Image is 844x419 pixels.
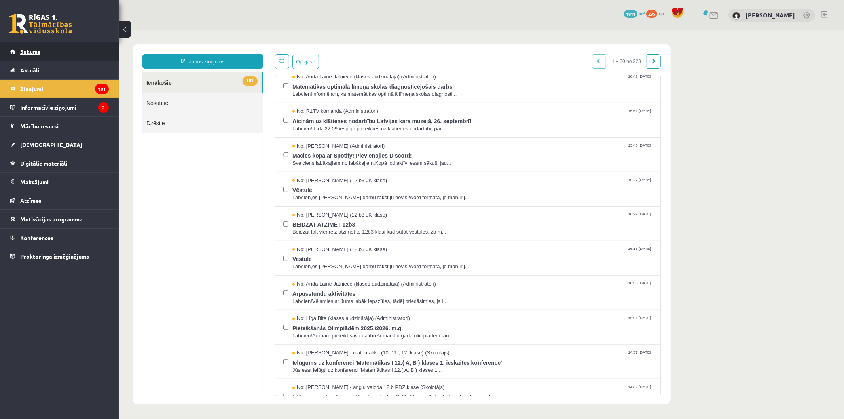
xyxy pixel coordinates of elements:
span: xp [658,10,664,16]
a: Atzīmes [10,191,109,209]
span: 16:13 [DATE] [508,215,534,221]
a: Aktuāli [10,61,109,79]
span: 14:37 [DATE] [508,319,534,325]
span: Labdien!Aicinām pieteikt savu dalību šī mācību gada olimpiādēm, arī... [174,302,534,309]
span: 1 – 30 no 223 [487,24,528,38]
span: No: [PERSON_NAME] - angļu valoda 12.b PDZ klase (Skolotājs) [174,353,326,361]
span: Ārpusstundu aktivitātes [174,257,534,267]
legend: Ziņojumi [20,80,109,98]
legend: Maksājumi [20,173,109,191]
span: 14:32 [DATE] [508,353,534,359]
a: Maksājumi [10,173,109,191]
span: Matemātikas optimālā līmeņa skolas diagnosticējošais darbs [174,50,534,60]
a: 295 xp [646,10,668,16]
button: Opcijas [174,24,200,38]
span: No: [PERSON_NAME] (12.b3 JK klase) [174,181,268,189]
a: No: Anda Laine Jātniece (klases audzinātāja) (Administratori) 16:42 [DATE] Matemātikas optimālā l... [174,43,534,67]
span: Ielūgums uz konferenci 'Angļu valodas II 12. klases 1. ieskaites konference' [174,361,534,371]
span: 16:29 [DATE] [508,181,534,187]
span: [DEMOGRAPHIC_DATA] [20,141,82,148]
legend: Informatīvie ziņojumi [20,98,109,116]
span: Vestule [174,223,534,232]
a: [PERSON_NAME] [745,11,795,19]
span: 16:55 [DATE] [508,250,534,256]
span: 15:51 [DATE] [508,77,534,83]
a: Digitālie materiāli [10,154,109,172]
a: No: R1TV komanda (Administratori) 15:51 [DATE] Aicinām uz klātienes nodarbību Latvijas kara muzej... [174,77,534,102]
span: mP [639,10,645,16]
span: Sākums [20,48,40,55]
span: Labdien!Vēlamies ar Jums labāk iepazīties, tādēļ priecāsimies, ja l... [174,267,534,275]
span: BEIDZAT ATZĪMĒT 12b3 [174,188,534,198]
a: Ziņojumi181 [10,80,109,98]
span: 16:42 [DATE] [508,43,534,49]
span: No: [PERSON_NAME] (12.b3 JK klase) [174,147,268,154]
span: No: Anda Laine Jātniece (klases audzinātāja) (Administratori) [174,250,317,257]
a: 1811 mP [624,10,645,16]
a: Nosūtītie [24,62,144,82]
a: No: [PERSON_NAME] (12.b3 JK klase) 16:29 [DATE] BEIDZAT ATZĪMĒT 12b3 Beidzat tak vienreiz atzimet... [174,181,534,206]
span: Mācies kopā ar Spotify! Pievienojies Discord! [174,119,534,129]
a: No: Anda Laine Jātniece (klases audzinātāja) (Administratori) 16:55 [DATE] Ārpusstundu aktivitāte... [174,250,534,274]
a: No: [PERSON_NAME] - matemātika (10.,11., 12. klase) (Skolotājs) 14:37 [DATE] Ielūgums uz konferen... [174,319,534,343]
span: No: [PERSON_NAME] - matemātika (10.,11., 12. klase) (Skolotājs) [174,319,331,326]
a: 181Ienākošie [24,42,143,62]
a: Motivācijas programma [10,210,109,228]
span: Konferences [20,234,53,241]
span: Labdien! Līdz 22.09 iespēja pieteikties uz klātienes nodarbību par ... [174,95,534,102]
a: Rīgas 1. Tālmācības vidusskola [9,14,72,34]
span: Labdien,es [PERSON_NAME] darbu rakstīju nevis Word formātā, jo man ir j... [174,164,534,171]
span: No: Anda Laine Jātniece (klases audzinātāja) (Administratori) [174,43,317,50]
a: Informatīvie ziņojumi2 [10,98,109,116]
a: Konferences [10,229,109,247]
span: Ielūgums uz konferenci 'Matemātikas I 12.( A, B ) klases 1. ieskaites konference' [174,326,534,336]
span: No: Līga Bite (klases audzinātāja) (Administratori) [174,284,291,292]
img: Mārtiņš Toms Tamašs [732,12,740,20]
i: 181 [95,84,109,94]
a: No: [PERSON_NAME] - angļu valoda 12.b PDZ klase (Skolotājs) 14:32 [DATE] Ielūgums uz konferenci '... [174,353,534,378]
span: 13:45 [DATE] [508,112,534,118]
a: Sākums [10,42,109,61]
span: Vēstule [174,154,534,164]
a: No: [PERSON_NAME] (12.b3 JK klase) 19:27 [DATE] Vēstule Labdien,es [PERSON_NAME] darbu rakstīju n... [174,147,534,171]
span: No: R1TV komanda (Administratori) [174,77,260,85]
span: Labdien!Informējam, ka matemātikas optimālā līmeņa skolas diagnosti... [174,60,534,68]
span: Jūs esat ielūgti uz konferenci 'Matemātikas I 12.( A, B ) klases 1... [174,336,534,344]
a: Dzēstie [24,82,144,103]
a: No: [PERSON_NAME] (Administratori) 13:45 [DATE] Mācies kopā ar Spotify! Pievienojies Discord! Sve... [174,112,534,137]
span: Digitālie materiāli [20,160,67,167]
span: 181 [124,46,139,55]
span: No: [PERSON_NAME] (12.b3 JK klase) [174,215,268,223]
span: Aicinām uz klātienes nodarbību Latvijas kara muzejā, 26. septembrī! [174,85,534,95]
span: 19:27 [DATE] [508,147,534,152]
a: Jauns ziņojums [24,24,144,38]
a: [DEMOGRAPHIC_DATA] [10,135,109,154]
span: Beidzat tak vienreiz atzimet to 12b3 klasi kad sūtat vēstules, zb m... [174,198,534,206]
span: Atzīmes [20,197,42,204]
span: No: [PERSON_NAME] (Administratori) [174,112,266,120]
span: Mācību resursi [20,122,59,130]
span: Motivācijas programma [20,215,83,223]
i: 2 [98,102,109,113]
span: 1811 [624,10,637,18]
span: Aktuāli [20,67,39,74]
span: Labdien,es [PERSON_NAME] darbu rakstīju nevis Word formātā, jo man ir j... [174,232,534,240]
a: Proktoringa izmēģinājums [10,247,109,265]
span: 295 [646,10,657,18]
span: 15:51 [DATE] [508,284,534,290]
a: No: Līga Bite (klases audzinātāja) (Administratori) 15:51 [DATE] Pieteikšanās Olimpiādēm 2025./20... [174,284,534,309]
span: Pieteikšanās Olimpiādēm 2025./2026. m.g. [174,292,534,302]
a: Mācību resursi [10,117,109,135]
span: Sveiciens labākajiem no labākajiem,Kopā ļoti aktīvi esam sākuši jau... [174,129,534,137]
span: Proktoringa izmēģinājums [20,253,89,260]
a: No: [PERSON_NAME] (12.b3 JK klase) 16:13 [DATE] Vestule Labdien,es [PERSON_NAME] darbu rakstīju n... [174,215,534,240]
